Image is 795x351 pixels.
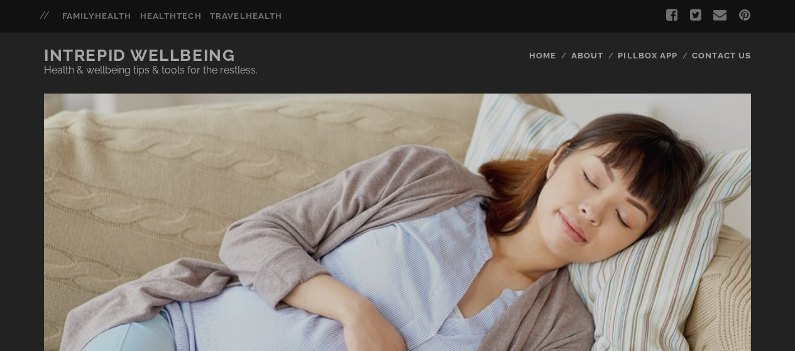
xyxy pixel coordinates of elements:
[62,9,132,24] a: familyhealth
[44,46,235,65] a: Intrepid Wellbeing
[140,9,201,24] a: healthtech
[571,48,603,63] a: About
[529,48,556,63] a: Home
[618,48,677,63] a: Pillbox App
[690,8,701,21] i: twitter
[666,8,677,21] i: facebook
[210,9,282,24] a: travelhealth
[713,8,726,21] i: email
[692,48,750,63] a: Contact Us
[739,8,750,21] i: pinterest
